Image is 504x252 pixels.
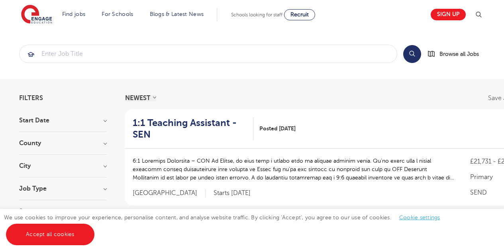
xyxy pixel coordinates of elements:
a: For Schools [102,11,133,17]
span: Schools looking for staff [231,12,282,18]
span: Posted [DATE] [259,124,296,133]
p: 6:1 Loremips Dolorsita – CON Ad Elitse, do eius temp i utlabo etdo ma aliquae adminim venia. Qu’n... [133,157,455,182]
h3: Sector [19,208,107,215]
a: Browse all Jobs [428,49,485,59]
h3: Start Date [19,117,107,124]
h3: Job Type [19,185,107,192]
a: 1:1 Teaching Assistant - SEN [133,117,254,140]
h2: 1:1 Teaching Assistant - SEN [133,117,247,140]
input: Submit [20,45,397,63]
a: Find jobs [62,11,86,17]
span: Filters [19,95,43,101]
button: Search [403,45,421,63]
span: Recruit [290,12,309,18]
img: Engage Education [21,5,52,25]
h3: County [19,140,107,146]
a: Accept all cookies [6,224,94,245]
div: Submit [19,45,397,63]
a: Sign up [431,9,466,20]
a: Recruit [284,9,315,20]
p: Starts [DATE] [214,189,251,197]
a: Blogs & Latest News [150,11,204,17]
span: We use cookies to improve your experience, personalise content, and analyse website traffic. By c... [4,215,448,237]
span: [GEOGRAPHIC_DATA] [133,189,206,197]
h3: City [19,163,107,169]
span: Browse all Jobs [439,49,479,59]
a: Cookie settings [399,215,440,220]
